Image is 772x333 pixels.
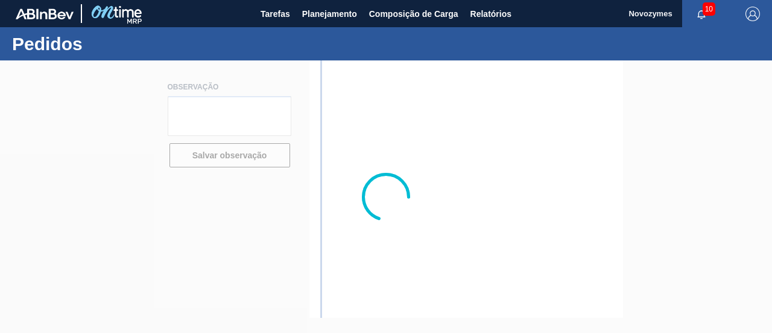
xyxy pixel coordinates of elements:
[745,7,760,21] img: Logout
[470,7,511,21] span: Relatórios
[369,7,458,21] span: Composição de Carga
[703,2,715,16] span: 10
[261,7,290,21] span: Tarefas
[302,7,357,21] span: Planejamento
[12,37,226,51] h1: Pedidos
[682,5,721,22] button: Notificações
[16,8,74,19] img: TNhmsLtSVTkK8tSr43FrP2fwEKptu5GPRR3wAAAABJRU5ErkJggg==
